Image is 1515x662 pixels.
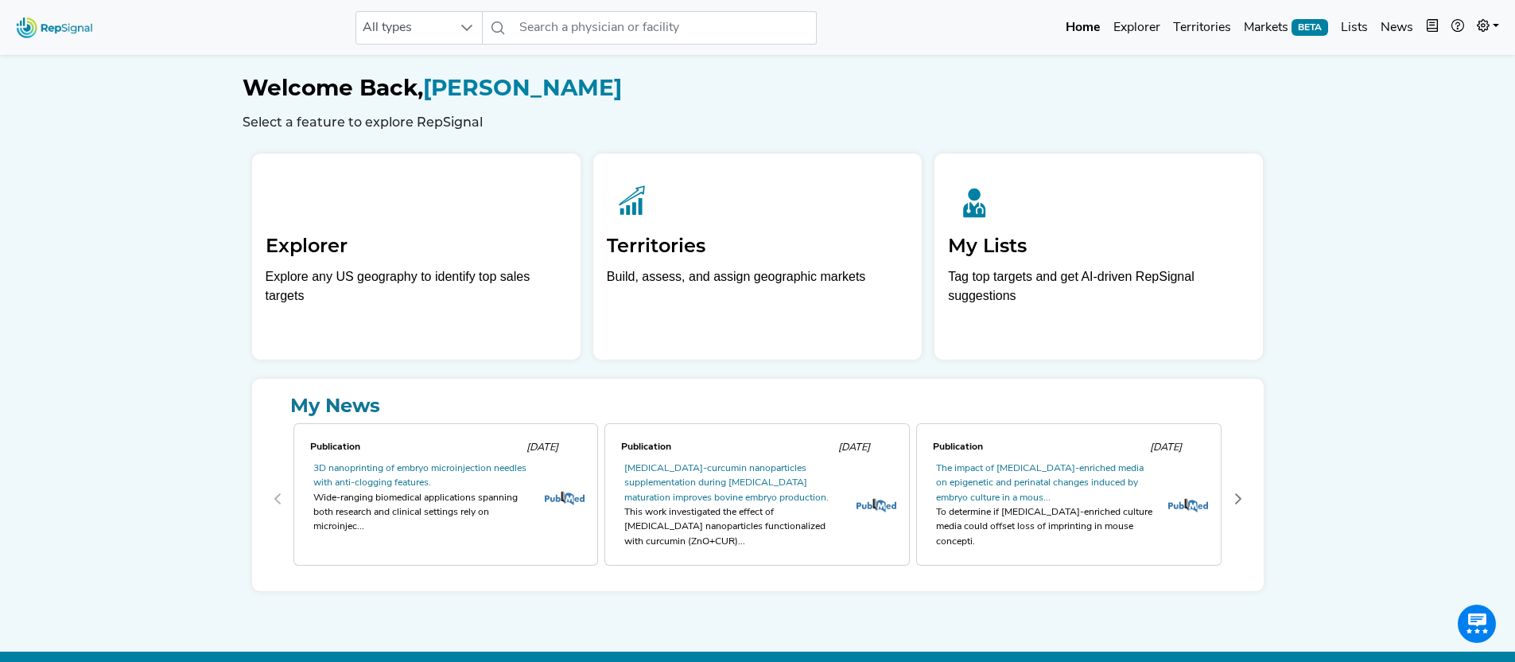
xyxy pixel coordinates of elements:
a: 3D nanoprinting of embryo microinjection needles with anti-clogging features. [313,464,526,488]
a: [MEDICAL_DATA]-curcumin nanoparticles supplementation during [MEDICAL_DATA] maturation improves b... [624,464,829,503]
a: The impact of [MEDICAL_DATA]-enriched media on epigenetic and perinatal changes induced by embryo... [936,464,1144,503]
a: Lists [1334,12,1374,44]
a: TerritoriesBuild, assess, and assign geographic markets [593,154,922,360]
div: 0 [290,420,602,578]
div: This work investigated the effect of [MEDICAL_DATA] nanoparticles functionalized with curcumin (Z... [624,505,842,549]
span: [DATE] [1150,442,1182,453]
img: pubmed_logo.fab3c44c.png [1168,498,1208,512]
a: MarketsBETA [1237,12,1334,44]
a: My ListsTag top targets and get AI-driven RepSignal suggestions [934,154,1263,360]
p: Build, assess, and assign geographic markets [607,267,908,314]
a: ExplorerExplore any US geography to identify top sales targets [252,154,581,360]
h2: Explorer [266,235,567,258]
span: Welcome Back, [243,74,423,101]
div: To determine if [MEDICAL_DATA]-enriched culture media could offset loss of imprinting in mouse co... [936,505,1154,549]
a: Home [1059,12,1107,44]
p: Tag top targets and get AI-driven RepSignal suggestions [948,267,1249,314]
img: pubmed_logo.fab3c44c.png [545,491,585,505]
a: News [1374,12,1420,44]
button: Intel Book [1420,12,1445,44]
a: Explorer [1107,12,1167,44]
div: 2 [913,420,1225,578]
span: BETA [1292,19,1328,35]
h1: [PERSON_NAME] [243,75,1273,102]
span: Publication [621,442,671,452]
span: Publication [310,442,360,452]
h2: My Lists [948,235,1249,258]
h6: Select a feature to explore RepSignal [243,115,1273,130]
img: pubmed_logo.fab3c44c.png [857,498,896,512]
h2: Territories [607,235,908,258]
div: Explore any US geography to identify top sales targets [266,267,567,306]
span: Publication [933,442,983,452]
span: [DATE] [526,442,558,453]
a: Territories [1167,12,1237,44]
div: Wide-ranging biomedical applications spanning both research and clinical settings rely on microin... [313,491,531,535]
span: All types [356,12,452,44]
a: My News [265,391,1251,420]
input: Search a physician or facility [513,11,817,45]
div: 1 [601,420,913,578]
button: Next Page [1226,486,1251,512]
span: [DATE] [838,442,870,453]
